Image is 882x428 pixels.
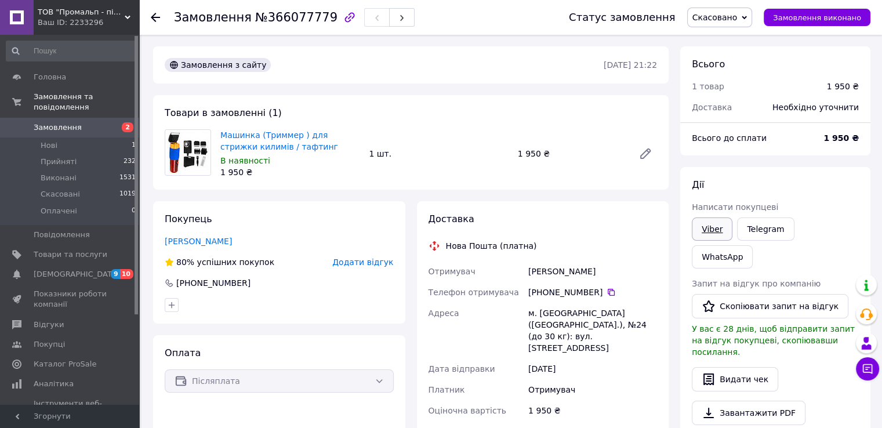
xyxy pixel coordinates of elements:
div: 1 950 ₴ [513,146,629,162]
a: Viber [692,217,732,241]
span: Інструменти веб-майстра та SEO [34,398,107,419]
a: Завантажити PDF [692,401,805,425]
span: Товари в замовленні (1) [165,107,282,118]
div: 1 950 ₴ [220,166,360,178]
span: Телефон отримувача [429,288,519,297]
div: [PHONE_NUMBER] [175,277,252,289]
div: [DATE] [526,358,659,379]
span: [DEMOGRAPHIC_DATA] [34,269,119,280]
span: Замовлення [34,122,82,133]
span: Додати відгук [332,257,393,267]
span: Замовлення та повідомлення [34,92,139,113]
div: [PERSON_NAME] [526,261,659,282]
span: 1019 [119,189,136,200]
span: Дії [692,179,704,190]
span: Нові [41,140,57,151]
div: Нова Пошта (платна) [443,240,540,252]
span: 9 [111,269,120,279]
span: Отримувач [429,267,476,276]
span: 2 [122,122,133,132]
span: Повідомлення [34,230,90,240]
span: 1 товар [692,82,724,91]
div: Повернутися назад [151,12,160,23]
img: Машинка (Триммер ) для стрижки килимів / тафтинг [165,130,210,175]
span: Замовлення [174,10,252,24]
span: Показники роботи компанії [34,289,107,310]
span: 80% [176,257,194,267]
a: Редагувати [634,142,657,165]
span: Оплата [165,347,201,358]
span: Написати покупцеві [692,202,778,212]
span: Адреса [429,309,459,318]
a: Telegram [737,217,794,241]
span: 1 [132,140,136,151]
div: успішних покупок [165,256,274,268]
span: Товари та послуги [34,249,107,260]
span: Дата відправки [429,364,495,373]
span: Замовлення виконано [773,13,861,22]
span: Скасовані [41,189,80,200]
button: Видати чек [692,367,778,391]
span: Оціночна вартість [429,406,506,415]
b: 1 950 ₴ [823,133,859,143]
span: Покупці [34,339,65,350]
a: Машинка (Триммер ) для стрижки килимів / тафтинг [220,130,338,151]
div: Ваш ID: 2233296 [38,17,139,28]
span: Доставка [429,213,474,224]
span: Відгуки [34,320,64,330]
span: 232 [124,157,136,167]
a: [PERSON_NAME] [165,237,232,246]
span: Запит на відгук про компанію [692,279,821,288]
div: м. [GEOGRAPHIC_DATA] ([GEOGRAPHIC_DATA].), №24 (до 30 кг): вул. [STREET_ADDRESS] [526,303,659,358]
span: Аналітика [34,379,74,389]
div: Замовлення з сайту [165,58,271,72]
button: Чат з покупцем [856,357,879,380]
span: Головна [34,72,66,82]
a: WhatsApp [692,245,753,269]
button: Скопіювати запит на відгук [692,294,848,318]
time: [DATE] 21:22 [604,60,657,70]
span: 10 [120,269,133,279]
span: 0 [132,206,136,216]
div: Отримувач [526,379,659,400]
span: Всього [692,59,725,70]
span: Прийняті [41,157,77,167]
span: Покупець [165,213,212,224]
span: Виконані [41,173,77,183]
div: 1 950 ₴ [526,400,659,421]
div: 1 950 ₴ [827,81,859,92]
div: 1 шт. [364,146,513,162]
div: Необхідно уточнити [765,95,866,120]
button: Замовлення виконано [764,9,870,26]
input: Пошук [6,41,137,61]
span: №366077779 [255,10,337,24]
span: Скасовано [692,13,738,22]
span: Доставка [692,103,732,112]
span: Каталог ProSale [34,359,96,369]
span: Платник [429,385,465,394]
span: Всього до сплати [692,133,767,143]
div: [PHONE_NUMBER] [528,286,657,298]
span: У вас є 28 днів, щоб відправити запит на відгук покупцеві, скопіювавши посилання. [692,324,855,357]
span: 1531 [119,173,136,183]
span: ТОВ "Промальп - південь" [38,7,125,17]
span: В наявності [220,156,270,165]
span: Оплачені [41,206,77,216]
div: Статус замовлення [569,12,676,23]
